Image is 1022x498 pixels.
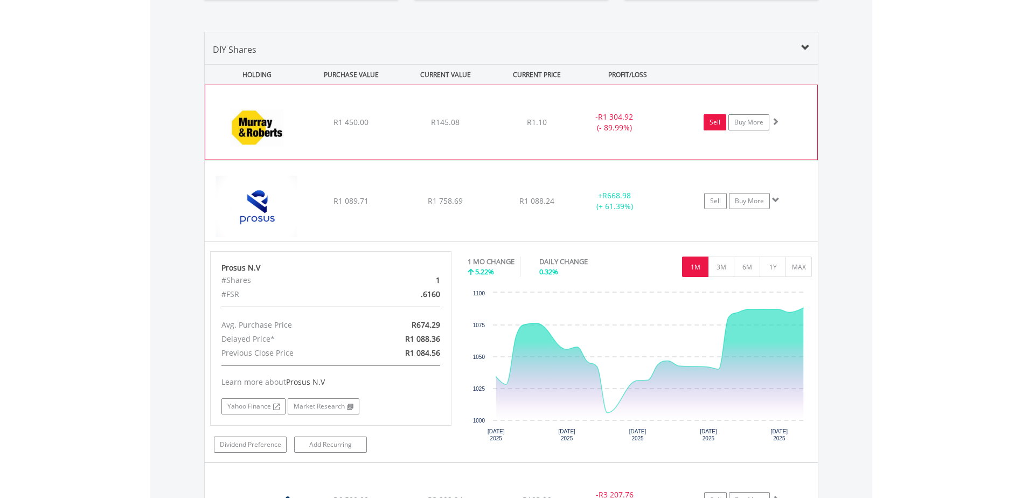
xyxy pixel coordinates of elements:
span: R1 088.24 [519,196,554,206]
div: 1 MO CHANGE [468,257,515,267]
text: [DATE] 2025 [558,428,575,441]
span: R668.98 [602,190,631,200]
img: EQU.ZA.MUR.png [211,99,303,157]
div: PURCHASE VALUE [305,65,398,85]
div: Avg. Purchase Price [213,318,370,332]
text: 1050 [473,354,485,360]
text: 1025 [473,386,485,392]
div: DAILY CHANGE [539,257,625,267]
div: Prosus N.V [221,262,440,273]
div: 1 [370,273,448,287]
span: R145.08 [431,117,460,127]
text: [DATE] 2025 [770,428,788,441]
a: Dividend Preference [214,437,287,453]
text: 1100 [473,290,485,296]
span: R1 084.56 [405,348,440,358]
button: 1M [682,257,708,277]
button: 6M [734,257,760,277]
a: Buy More [729,193,770,209]
span: R1 089.71 [333,196,369,206]
div: Delayed Price* [213,332,370,346]
div: PROFIT/LOSS [582,65,674,85]
div: Previous Close Price [213,346,370,360]
div: CURRENT VALUE [400,65,492,85]
text: [DATE] 2025 [488,428,505,441]
a: Add Recurring [294,437,367,453]
div: .6160 [370,287,448,301]
div: Learn more about [221,377,440,388]
div: CURRENT PRICE [493,65,579,85]
span: 0.32% [539,267,558,276]
div: + (+ 61.39%) [574,190,656,212]
span: Prosus N.V [286,377,325,387]
button: MAX [785,257,812,277]
svg: Interactive chart [468,287,812,449]
div: - (- 89.99%) [574,112,655,133]
text: [DATE] 2025 [700,428,717,441]
a: Buy More [728,114,769,130]
button: 3M [708,257,734,277]
img: EQU.ZA.PRX.png [210,174,303,239]
span: R1 758.69 [428,196,463,206]
div: HOLDING [205,65,303,85]
span: 5.22% [475,267,494,276]
a: Yahoo Finance [221,398,286,414]
text: 1000 [473,418,485,424]
a: Sell [704,114,726,130]
span: R1 088.36 [405,334,440,344]
text: 1075 [473,322,485,328]
a: Market Research [288,398,359,414]
button: 1Y [760,257,786,277]
a: Sell [704,193,727,209]
span: R1 450.00 [333,117,369,127]
span: R1 304.92 [598,112,633,122]
span: R674.29 [412,320,440,330]
div: #Shares [213,273,370,287]
span: R1.10 [527,117,547,127]
div: #FSR [213,287,370,301]
text: [DATE] 2025 [629,428,646,441]
div: Chart. Highcharts interactive chart. [468,287,812,449]
span: DIY Shares [213,44,256,56]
